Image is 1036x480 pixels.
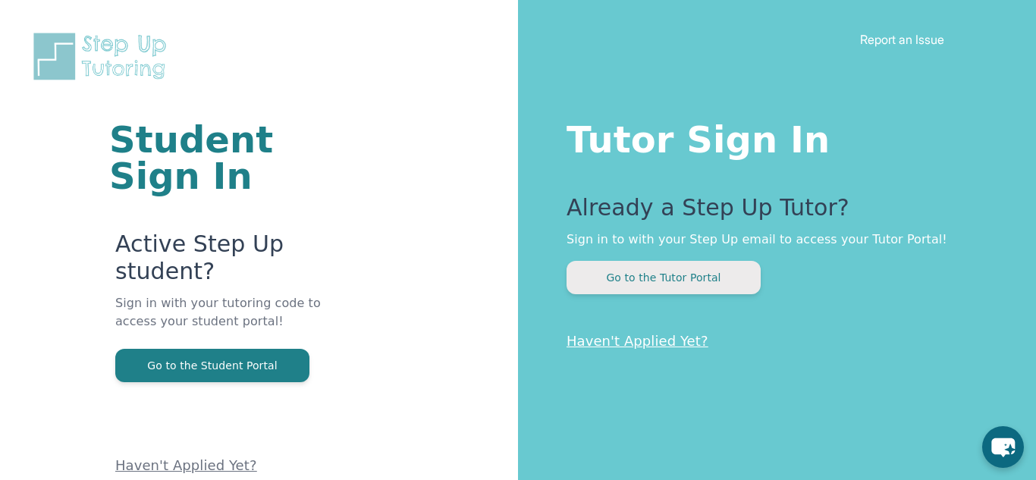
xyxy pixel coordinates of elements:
[567,231,975,249] p: Sign in to with your Step Up email to access your Tutor Portal!
[567,194,975,231] p: Already a Step Up Tutor?
[567,333,708,349] a: Haven't Applied Yet?
[567,261,761,294] button: Go to the Tutor Portal
[115,294,336,349] p: Sign in with your tutoring code to access your student portal!
[115,231,336,294] p: Active Step Up student?
[115,457,257,473] a: Haven't Applied Yet?
[115,358,309,372] a: Go to the Student Portal
[860,32,944,47] a: Report an Issue
[30,30,176,83] img: Step Up Tutoring horizontal logo
[567,270,761,284] a: Go to the Tutor Portal
[109,121,336,194] h1: Student Sign In
[567,115,975,158] h1: Tutor Sign In
[115,349,309,382] button: Go to the Student Portal
[982,426,1024,468] button: chat-button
